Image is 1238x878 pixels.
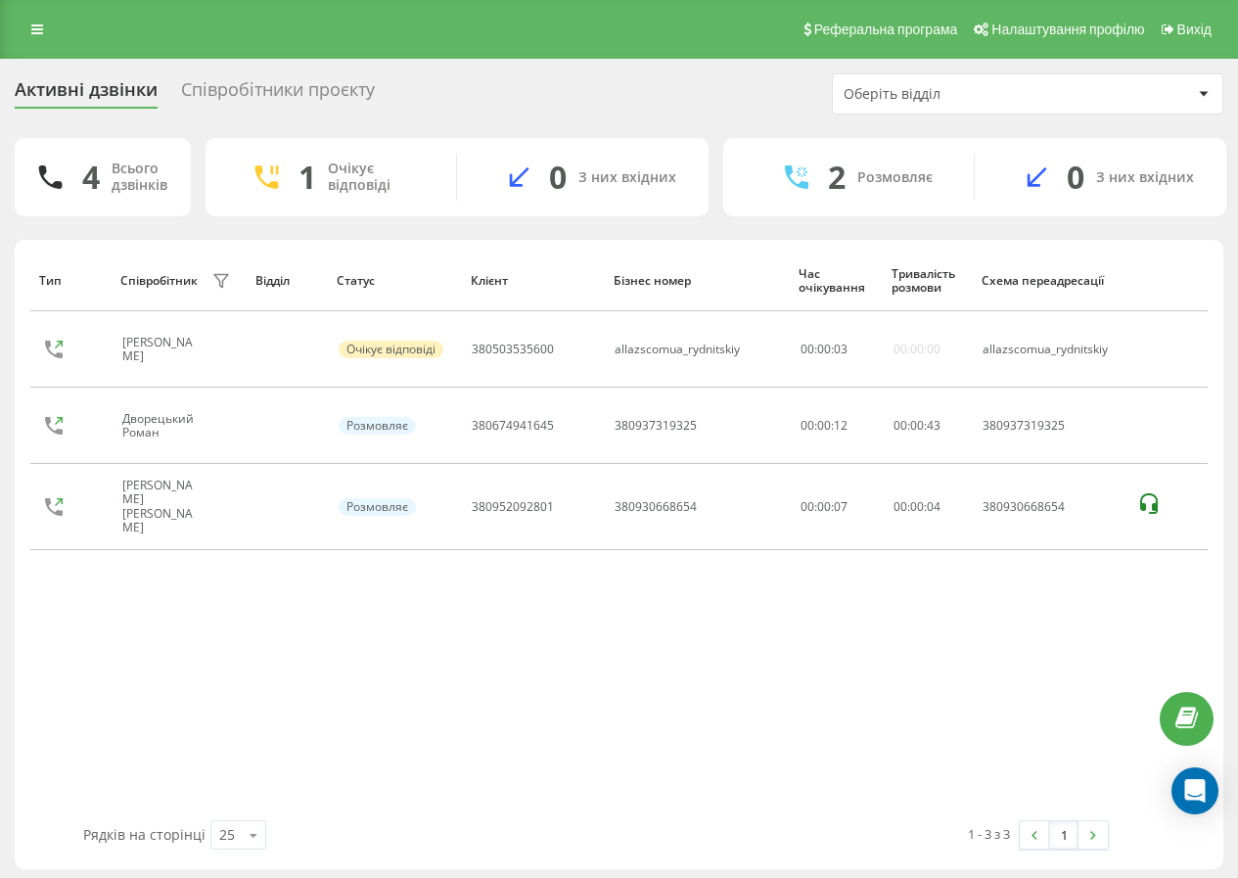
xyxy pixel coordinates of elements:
[801,500,872,514] div: 00:00:07
[39,274,102,288] div: Тип
[471,274,595,288] div: Клієнт
[1067,159,1084,196] div: 0
[181,79,375,110] div: Співробітники проєкту
[112,161,167,194] div: Всього дзвінків
[15,79,158,110] div: Активні дзвінки
[927,498,940,515] span: 04
[983,500,1116,514] div: 380930668654
[122,336,207,364] div: [PERSON_NAME]
[817,341,831,357] span: 00
[82,159,100,196] div: 4
[982,274,1118,288] div: Схема переадресації
[120,274,198,288] div: Співробітник
[844,86,1078,103] div: Оберіть відділ
[549,159,567,196] div: 0
[122,479,207,535] div: [PERSON_NAME] [PERSON_NAME]
[801,343,848,356] div: : :
[615,343,740,356] div: allazscomua_rydnitskiy
[910,498,924,515] span: 00
[894,498,907,515] span: 00
[894,500,940,514] div: : :
[968,824,1010,844] div: 1 - 3 з 3
[472,419,554,433] div: 380674941645
[339,341,443,358] div: Очікує відповіді
[339,498,416,516] div: Розмовляє
[615,500,697,514] div: 380930668654
[894,343,940,356] div: 00:00:00
[83,825,206,844] span: Рядків на сторінці
[991,22,1144,37] span: Налаштування профілю
[578,169,676,186] div: З них вхідних
[339,417,416,435] div: Розмовляє
[892,267,963,296] div: Тривалість розмови
[337,274,452,288] div: Статус
[298,159,316,196] div: 1
[834,341,848,357] span: 03
[894,419,940,433] div: : :
[1171,767,1218,814] div: Open Intercom Messenger
[814,22,958,37] span: Реферальна програма
[614,274,781,288] div: Бізнес номер
[328,161,427,194] div: Очікує відповіді
[1177,22,1212,37] span: Вихід
[255,274,318,288] div: Відділ
[1096,169,1194,186] div: З них вхідних
[472,500,554,514] div: 380952092801
[1049,821,1078,849] a: 1
[122,412,207,440] div: Дворецький Роман
[801,341,814,357] span: 00
[983,419,1116,433] div: 380937319325
[801,419,872,433] div: 00:00:12
[910,417,924,434] span: 00
[894,417,907,434] span: 00
[799,267,873,296] div: Час очікування
[219,825,235,845] div: 25
[857,169,933,186] div: Розмовляє
[472,343,554,356] div: 380503535600
[828,159,846,196] div: 2
[983,343,1116,356] div: allazscomua_rydnitskiy
[927,417,940,434] span: 43
[615,419,697,433] div: 380937319325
